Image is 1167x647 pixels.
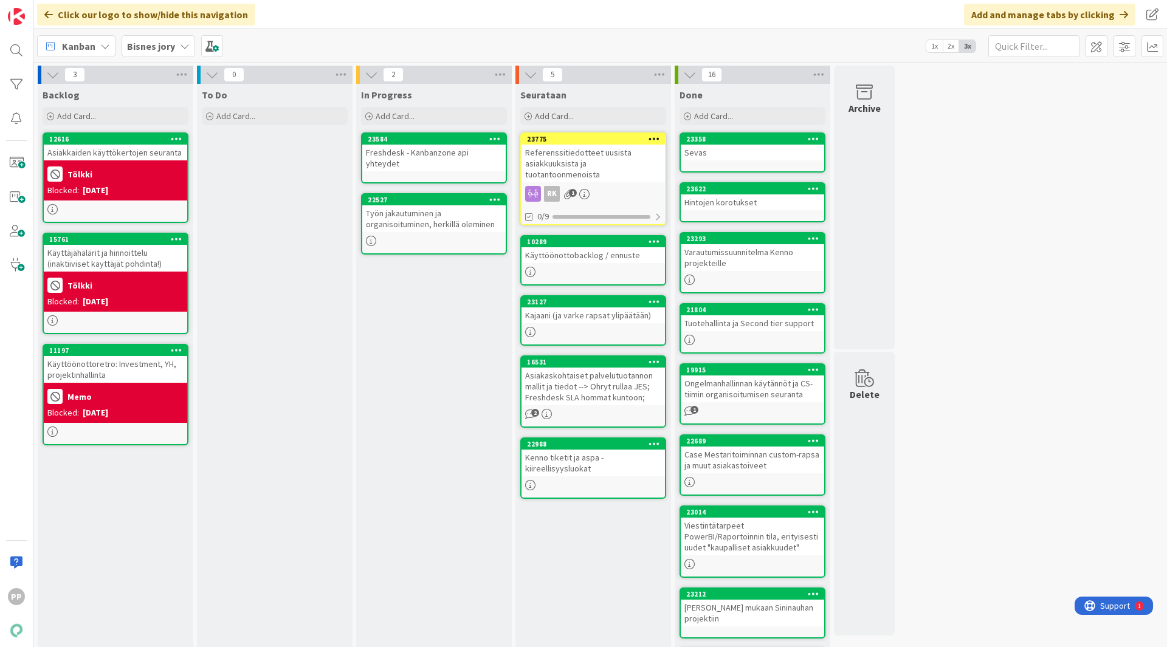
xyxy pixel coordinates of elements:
[522,368,665,405] div: Asiakaskohtaiset palvelutuotannon mallit ja tiedot --> Ohryt rullaa JES; Freshdesk SLA hommat kun...
[681,304,824,331] div: 21804Tuotehallinta ja Second tier support
[522,450,665,476] div: Kenno tiketit ja aspa - kiireellisyysluokat
[522,134,665,145] div: 23775
[681,194,824,210] div: Hintojen korotukset
[681,365,824,375] div: 19915
[522,296,665,323] div: 23127Kajaani (ja varke rapsat ylipäätään)
[362,205,506,232] div: Työn jakautuminen ja organisoituminen, herkillä oleminen
[522,145,665,182] div: Referenssitiedotteet uusista asiakkuuksista ja tuotantoonmenoista
[681,244,824,271] div: Varautumissuunnitelma Kenno projekteille
[701,67,722,82] span: 16
[681,233,824,244] div: 23293
[686,590,824,598] div: 23212
[362,134,506,171] div: 23584Freshdesk - Kanbanzone api yhteydet
[686,135,824,143] div: 23358
[520,89,566,101] span: Seurataan
[44,345,187,383] div: 11197Käyttöönottoretro: Investment, YH, projektinhallinta
[47,406,79,419] div: Blocked:
[43,89,80,101] span: Backlog
[531,409,539,417] span: 2
[522,439,665,450] div: 22988
[49,346,187,355] div: 11197
[522,307,665,323] div: Kajaani (ja varke rapsat ylipäätään)
[224,67,244,82] span: 0
[362,145,506,171] div: Freshdesk - Kanbanzone api yhteydet
[522,357,665,368] div: 16531
[62,39,95,53] span: Kanban
[681,600,824,626] div: [PERSON_NAME] mukaan Sininauhan projektiin
[681,436,824,473] div: 22689Case Mestaritoiminnan custom-rapsa ja muut asiakastoiveet
[680,89,703,101] span: Done
[537,210,549,223] span: 0/9
[362,194,506,205] div: 22527
[527,440,665,448] div: 22988
[47,295,79,308] div: Blocked:
[44,345,187,356] div: 11197
[67,170,92,179] b: Tölkki
[83,406,108,419] div: [DATE]
[376,111,415,122] span: Add Card...
[535,111,574,122] span: Add Card...
[686,306,824,314] div: 21804
[681,507,824,518] div: 23014
[926,40,943,52] span: 1x
[67,281,92,290] b: Tölkki
[681,183,824,194] div: 23622
[542,67,563,82] span: 5
[522,296,665,307] div: 23127
[8,622,25,639] img: avatar
[522,186,665,202] div: RK
[26,2,55,16] span: Support
[522,357,665,405] div: 16531Asiakaskohtaiset palvelutuotannon mallit ja tiedot --> Ohryt rullaa JES; Freshdesk SLA homma...
[83,184,108,197] div: [DATE]
[694,111,733,122] span: Add Card...
[850,387,880,402] div: Delete
[943,40,959,52] span: 2x
[686,185,824,193] div: 23622
[681,507,824,555] div: 23014Viestintätarpeet PowerBI/Raportoinnin tila, erityisesti uudet "kaupalliset asiakkuudet"
[67,392,92,401] b: Memo
[44,134,187,160] div: 12616Asiakkaiden käyttökertojen seuranta
[681,134,824,145] div: 23358
[44,134,187,145] div: 12616
[49,235,187,244] div: 15761
[8,8,25,25] img: Visit kanbanzone.com
[44,245,187,272] div: Käyttäjähälärit ja hinnoittelu (inaktiiviset käyttäjät pohdinta!)
[527,358,665,366] div: 16531
[362,134,506,145] div: 23584
[681,436,824,447] div: 22689
[64,67,85,82] span: 3
[544,186,560,202] div: RK
[681,304,824,315] div: 21804
[849,101,881,115] div: Archive
[127,40,175,52] b: Bisnes jory
[216,111,255,122] span: Add Card...
[8,588,25,605] div: PP
[681,589,824,600] div: 23212
[47,184,79,197] div: Blocked:
[522,247,665,263] div: Käyttöönottobacklog / ennuste
[37,4,255,26] div: Click our logo to show/hide this navigation
[681,589,824,626] div: 23212[PERSON_NAME] mukaan Sininauhan projektiin
[681,365,824,402] div: 19915Ongelmanhallinnan käytännöt ja CS-tiimin organisoitumisen seuranta
[959,40,976,52] span: 3x
[202,89,227,101] span: To Do
[681,183,824,210] div: 23622Hintojen korotukset
[57,111,96,122] span: Add Card...
[964,4,1135,26] div: Add and manage tabs by clicking
[527,298,665,306] div: 23127
[527,135,665,143] div: 23775
[362,194,506,232] div: 22527Työn jakautuminen ja organisoituminen, herkillä oleminen
[63,5,66,15] div: 1
[368,135,506,143] div: 23584
[383,67,404,82] span: 2
[44,145,187,160] div: Asiakkaiden käyttökertojen seuranta
[527,238,665,246] div: 10289
[681,315,824,331] div: Tuotehallinta ja Second tier support
[681,447,824,473] div: Case Mestaritoiminnan custom-rapsa ja muut asiakastoiveet
[686,366,824,374] div: 19915
[44,234,187,245] div: 15761
[681,233,824,271] div: 23293Varautumissuunnitelma Kenno projekteille
[569,189,577,197] span: 1
[681,134,824,160] div: 23358Sevas
[686,437,824,445] div: 22689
